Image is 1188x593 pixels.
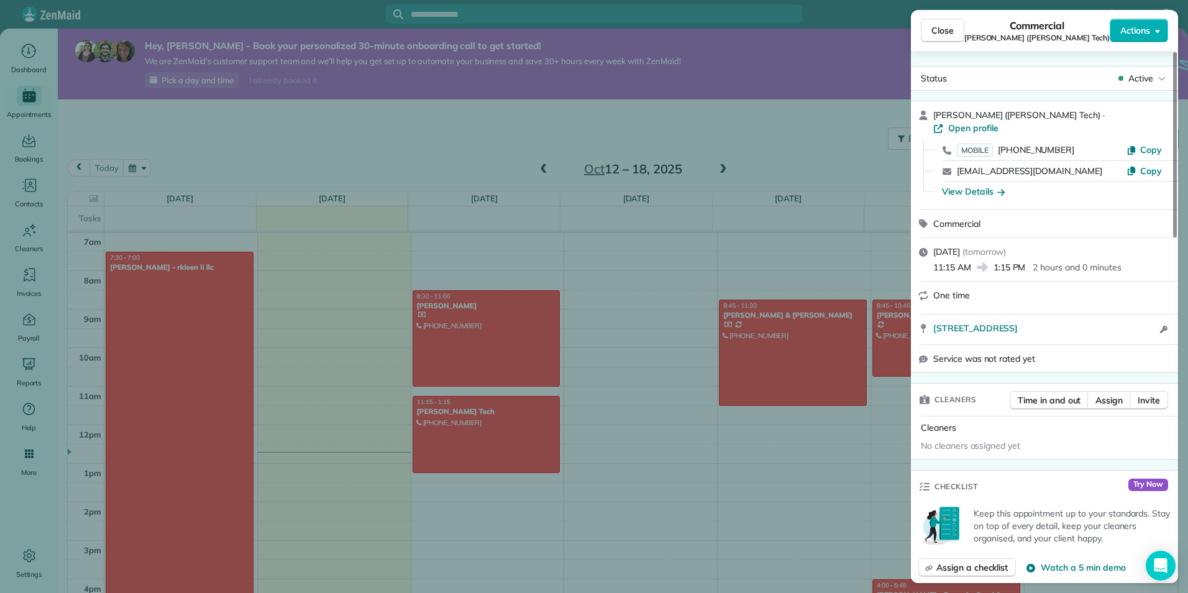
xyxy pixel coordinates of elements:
[1126,165,1162,177] button: Copy
[1128,479,1168,491] span: Try Now
[998,144,1074,155] span: [PHONE_NUMBER]
[1120,24,1150,37] span: Actions
[934,393,976,406] span: Cleaners
[1126,144,1162,156] button: Copy
[931,24,954,37] span: Close
[1140,144,1162,155] span: Copy
[957,144,1074,156] a: MOBILE[PHONE_NUMBER]
[1010,18,1064,33] span: Commercial
[933,246,960,257] span: [DATE]
[921,422,956,433] span: Cleaners
[1128,72,1153,85] span: Active
[933,261,971,274] span: 11:15 AM
[1010,391,1089,410] button: Time in and out
[1138,394,1160,407] span: Invite
[933,322,1018,334] span: [STREET_ADDRESS]
[1087,391,1131,410] button: Assign
[957,165,1102,177] a: [EMAIL_ADDRESS][DOMAIN_NAME]
[964,33,1110,43] span: [PERSON_NAME] ([PERSON_NAME] Tech)
[1026,561,1125,574] button: Watch a 5 min demo
[1146,551,1176,581] div: Open Intercom Messenger
[1095,394,1123,407] span: Assign
[1100,110,1107,120] span: ·
[942,185,1005,198] button: View Details
[933,290,970,301] span: One time
[921,73,947,84] span: Status
[921,19,964,42] button: Close
[1156,322,1171,337] button: Open access information
[948,122,998,134] span: Open profile
[1033,261,1121,274] p: 2 hours and 0 minutes
[974,507,1171,545] p: Keep this appointment up to your standards. Stay on top of every detail, keep your cleaners organ...
[962,246,1007,257] span: ( tomorrow )
[933,352,1035,365] span: Service was not rated yet
[1130,391,1168,410] button: Invite
[933,322,1156,334] a: [STREET_ADDRESS]
[921,440,1020,451] span: No cleaners assigned yet
[934,480,978,493] span: Checklist
[957,144,993,157] span: MOBILE
[936,561,1008,574] span: Assign a checklist
[918,558,1016,577] button: Assign a checklist
[1041,561,1125,574] span: Watch a 5 min demo
[933,109,1100,121] span: [PERSON_NAME] ([PERSON_NAME] Tech)
[994,261,1026,274] span: 1:15 PM
[933,218,980,229] span: Commercial
[933,122,998,134] a: Open profile
[1140,165,1162,177] span: Copy
[1018,394,1081,407] span: Time in and out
